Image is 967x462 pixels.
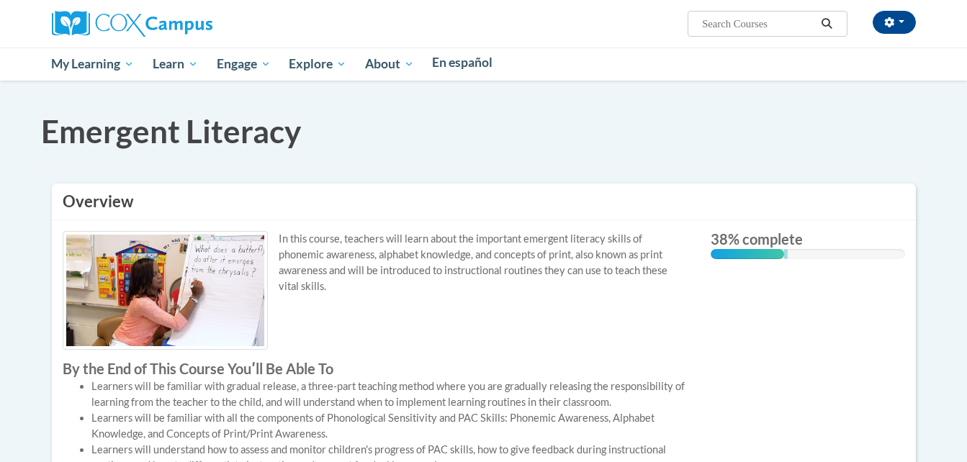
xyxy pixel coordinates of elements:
span: Emergent Literacy [41,112,301,150]
a: En español [423,47,503,78]
span: Learn [153,55,198,73]
div: 0.001% [784,249,788,259]
img: Cox Campus [52,11,212,37]
span: Explore [289,55,346,73]
span: Engage [217,55,271,73]
div: Main menu [30,47,937,81]
input: Search Courses [701,15,816,32]
li: Learners will be familiar with gradual release, a three-part teaching method where you are gradua... [91,379,689,410]
a: About [356,47,423,81]
li: Learners will be familiar with all the components of Phonological Sensitivity and PAC Skills: Pho... [91,410,689,442]
button: Account Settings [873,11,916,34]
a: Explore [279,47,356,81]
label: 38% complete [711,231,905,247]
span: En español [432,55,493,70]
button: Search [816,15,837,32]
a: My Learning [42,47,144,81]
div: 38% complete [711,249,785,259]
a: Cox Campus [52,17,212,29]
a: Engage [207,47,280,81]
i:  [820,19,833,30]
label: By the End of This Course Youʹll Be Able To [63,361,689,376]
img: Course logo image [63,231,268,350]
span: About [365,55,414,73]
span: My Learning [51,55,134,73]
a: Learn [143,47,207,81]
h3: Overview [63,191,905,213]
p: In this course, teachers will learn about the important emergent literacy skills of phonemic awar... [63,231,689,294]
